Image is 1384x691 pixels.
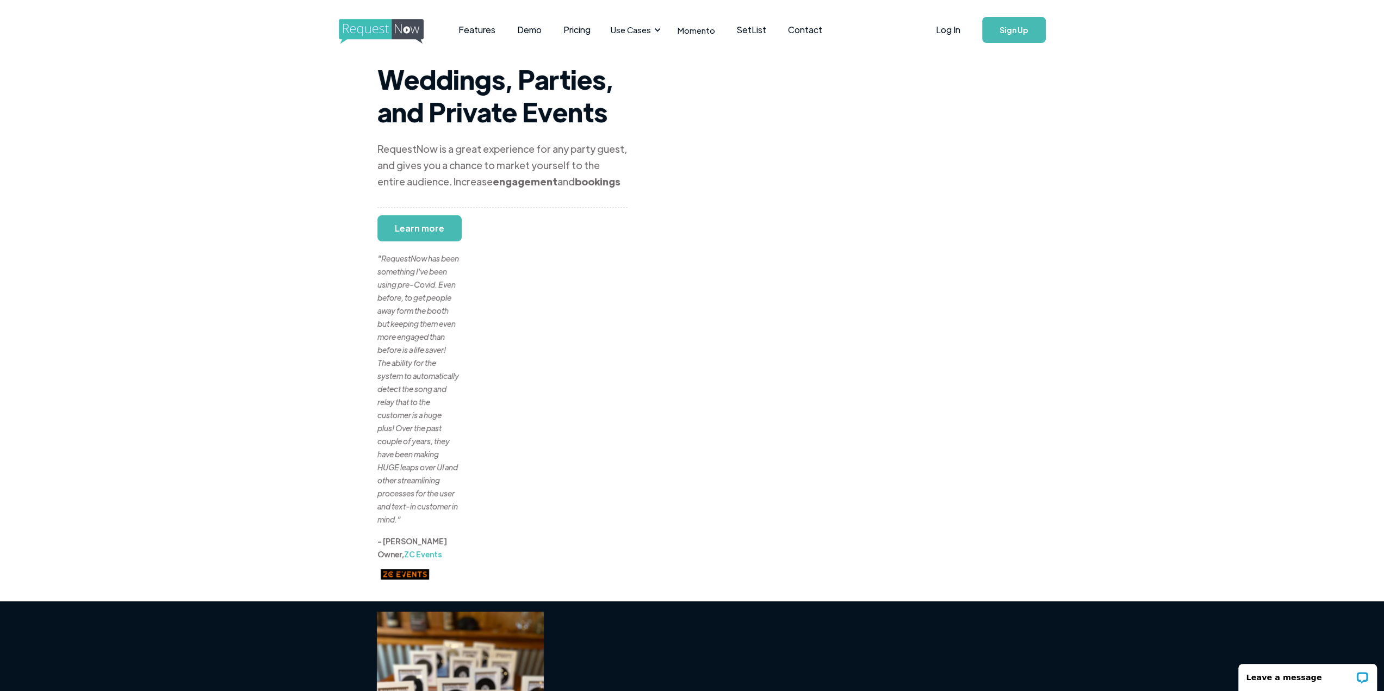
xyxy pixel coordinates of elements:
[377,215,462,241] a: Learn more
[377,62,613,128] strong: Weddings, Parties, and Private Events
[553,13,601,47] a: Pricing
[377,534,459,561] div: - [PERSON_NAME] Owner,
[611,24,651,36] div: Use Cases
[404,549,442,559] a: ZC Events
[377,226,459,526] div: "RequestNow has been something I've been using pre-Covid. Even before, to get people away form th...
[667,14,726,46] a: Momento
[448,13,506,47] a: Features
[982,17,1046,43] a: Sign Up
[493,175,557,188] strong: engagement
[604,13,664,47] div: Use Cases
[1231,657,1384,691] iframe: LiveChat chat widget
[339,19,420,41] a: home
[377,141,628,190] div: RequestNow is a great experience for any party guest, and gives you a chance to market yourself t...
[381,569,429,580] img: ZC Event logo
[339,19,444,44] img: requestnow logo
[761,63,953,499] iframe: Overview by DJ ReRe
[925,11,971,49] a: Log In
[575,175,620,188] strong: bookings
[506,13,553,47] a: Demo
[726,13,777,47] a: SetList
[777,13,833,47] a: Contact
